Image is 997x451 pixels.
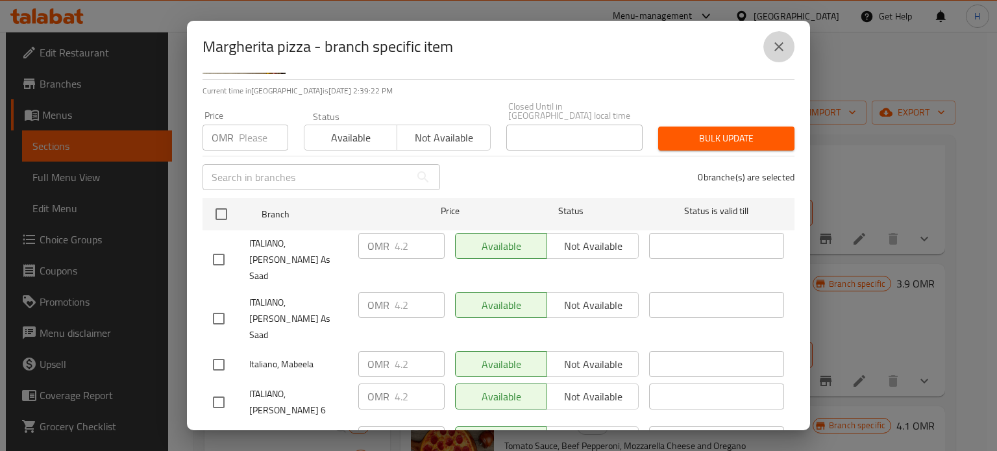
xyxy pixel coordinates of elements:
[249,295,348,343] span: ITALIANO, [PERSON_NAME] As Saad
[203,36,453,57] h2: Margherita pizza - branch specific item
[395,292,445,318] input: Please enter price
[249,236,348,284] span: ITALIANO, [PERSON_NAME] As Saad
[239,125,288,151] input: Please enter price
[504,203,639,219] span: Status
[367,389,389,404] p: OMR
[649,203,784,219] span: Status is valid till
[669,130,784,147] span: Bulk update
[304,125,397,151] button: Available
[249,386,348,419] span: ITALIANO, [PERSON_NAME] 6
[397,125,490,151] button: Not available
[310,128,392,147] span: Available
[203,85,794,97] p: Current time in [GEOGRAPHIC_DATA] is [DATE] 2:39:22 PM
[698,171,794,184] p: 0 branche(s) are selected
[402,128,485,147] span: Not available
[367,297,389,313] p: OMR
[395,384,445,409] input: Please enter price
[262,206,397,223] span: Branch
[763,31,794,62] button: close
[658,127,794,151] button: Bulk update
[203,164,410,190] input: Search in branches
[367,356,389,372] p: OMR
[395,233,445,259] input: Please enter price
[367,238,389,254] p: OMR
[212,130,234,145] p: OMR
[395,351,445,377] input: Please enter price
[249,356,348,372] span: Italiano, Mabeela
[407,203,493,219] span: Price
